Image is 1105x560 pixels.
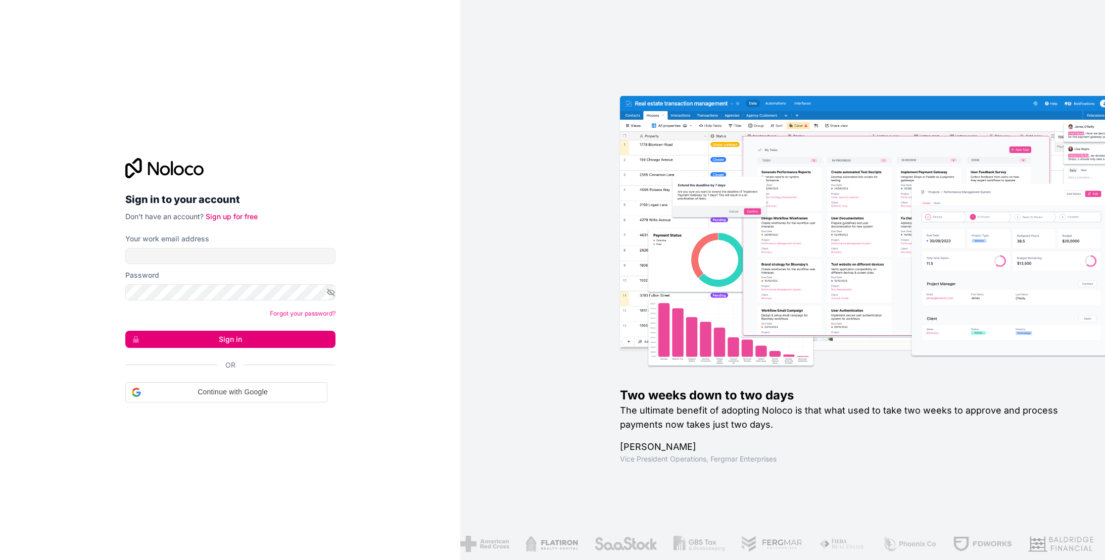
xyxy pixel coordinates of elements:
[125,382,327,402] div: Continue with Google
[620,403,1073,432] h2: The ultimate benefit of adopting Noloco is that what used to take two weeks to approve and proces...
[125,190,335,209] h2: Sign in to your account
[125,331,335,348] button: Sign in
[460,536,509,552] img: /assets/american-red-cross-BAupjrZR.png
[674,536,725,552] img: /assets/gbstax-C-GtDUiK.png
[620,440,1073,454] h1: [PERSON_NAME]
[145,387,321,397] span: Continue with Google
[125,270,159,280] label: Password
[952,536,1012,552] img: /assets/fdworks-Bi04fVtw.png
[225,360,235,370] span: Or
[125,212,204,221] span: Don't have an account?
[819,536,866,552] img: /assets/fiera-fwj2N5v4.png
[125,284,335,300] input: Password
[594,536,657,552] img: /assets/saastock-C6Zbiodz.png
[270,310,335,317] a: Forgot your password?
[525,536,578,552] img: /assets/flatiron-C8eUkumj.png
[125,234,209,244] label: Your work email address
[741,536,802,552] img: /assets/fergmar-CudnrXN5.png
[620,387,1073,403] h1: Two weeks down to two days
[125,248,335,264] input: Email address
[1028,536,1093,552] img: /assets/baldridge-DxmPIwAm.png
[620,454,1073,464] h1: Vice President Operations , Fergmar Enterprises
[206,212,258,221] a: Sign up for free
[882,536,937,552] img: /assets/phoenix-BREaitsQ.png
